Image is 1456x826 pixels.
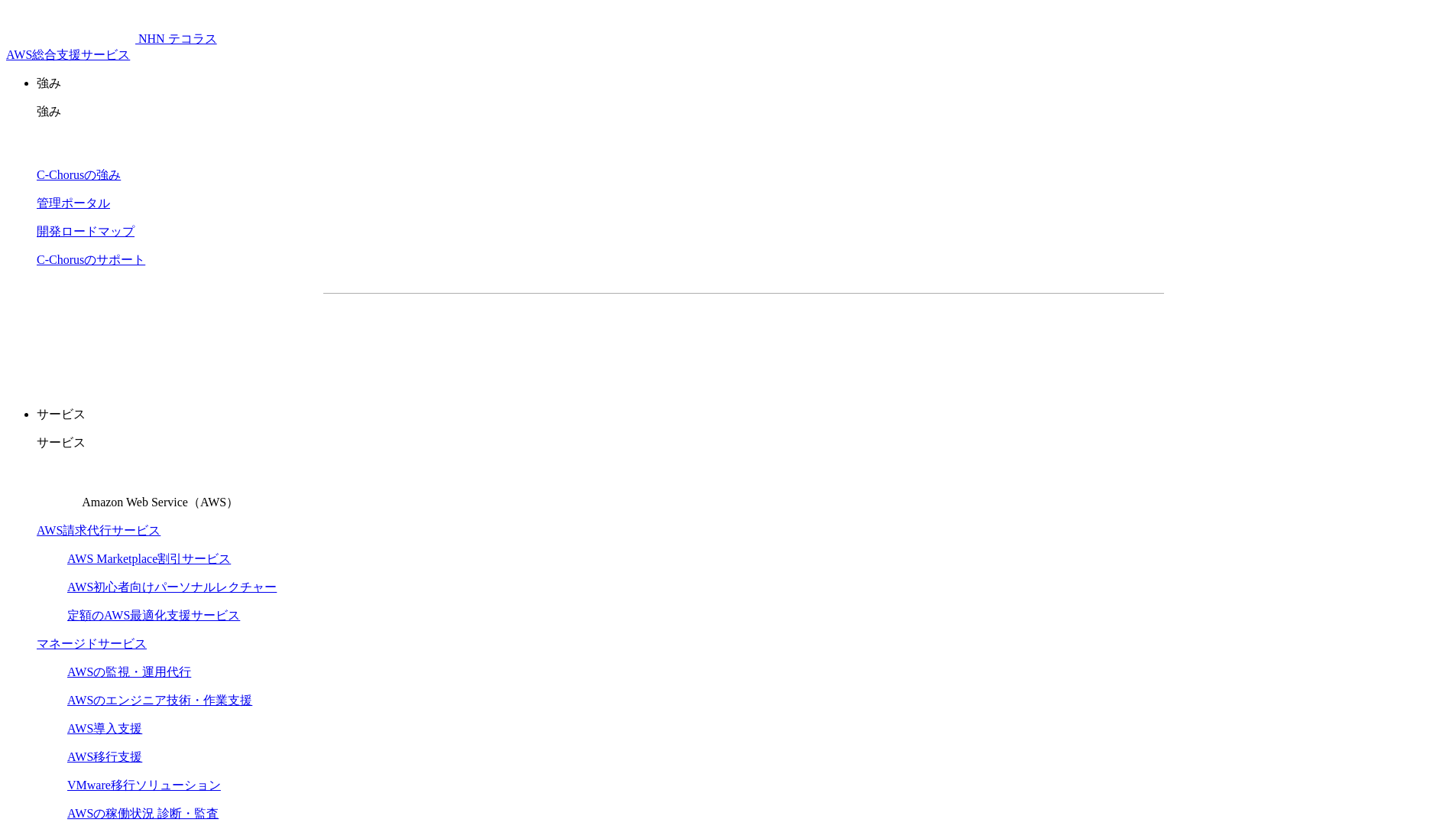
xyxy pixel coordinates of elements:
[37,407,1450,423] p: サービス
[37,253,145,266] a: C-Chorusのサポート
[67,609,240,622] a: 定額のAWS最適化支援サービス
[37,76,1450,92] p: 強み
[711,317,723,357] img: 矢印
[82,496,238,509] span: Amazon Web Service（AWS）
[67,722,142,735] a: AWS導入支援
[37,463,79,506] img: Amazon Web Service（AWS）
[37,435,1450,451] p: サービス
[37,225,135,238] a: 開発ロードマップ
[37,197,110,210] a: 管理ポータル
[6,6,135,43] img: AWS総合支援サービス C-Chorus
[67,750,142,763] a: AWS移行支援
[490,318,736,356] a: 資料を請求する
[67,580,277,593] a: AWS初心者向けパーソナルレクチャー
[37,104,1450,120] p: 強み
[751,318,997,356] a: まずは相談する
[37,524,161,537] a: AWS請求代行サービス
[67,665,191,678] a: AWSの監視・運用代行
[37,168,121,181] a: C-Chorusの強み
[67,807,219,820] a: AWSの稼働状況 診断・監査
[972,317,984,357] img: 矢印
[67,552,231,565] a: AWS Marketplace割引サービス
[37,637,147,650] a: マネージドサービス
[67,694,252,707] a: AWSのエンジニア技術・作業支援
[67,779,221,792] a: VMware移行ソリューション
[6,32,217,61] a: AWS総合支援サービス C-Chorus NHN テコラスAWS総合支援サービス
